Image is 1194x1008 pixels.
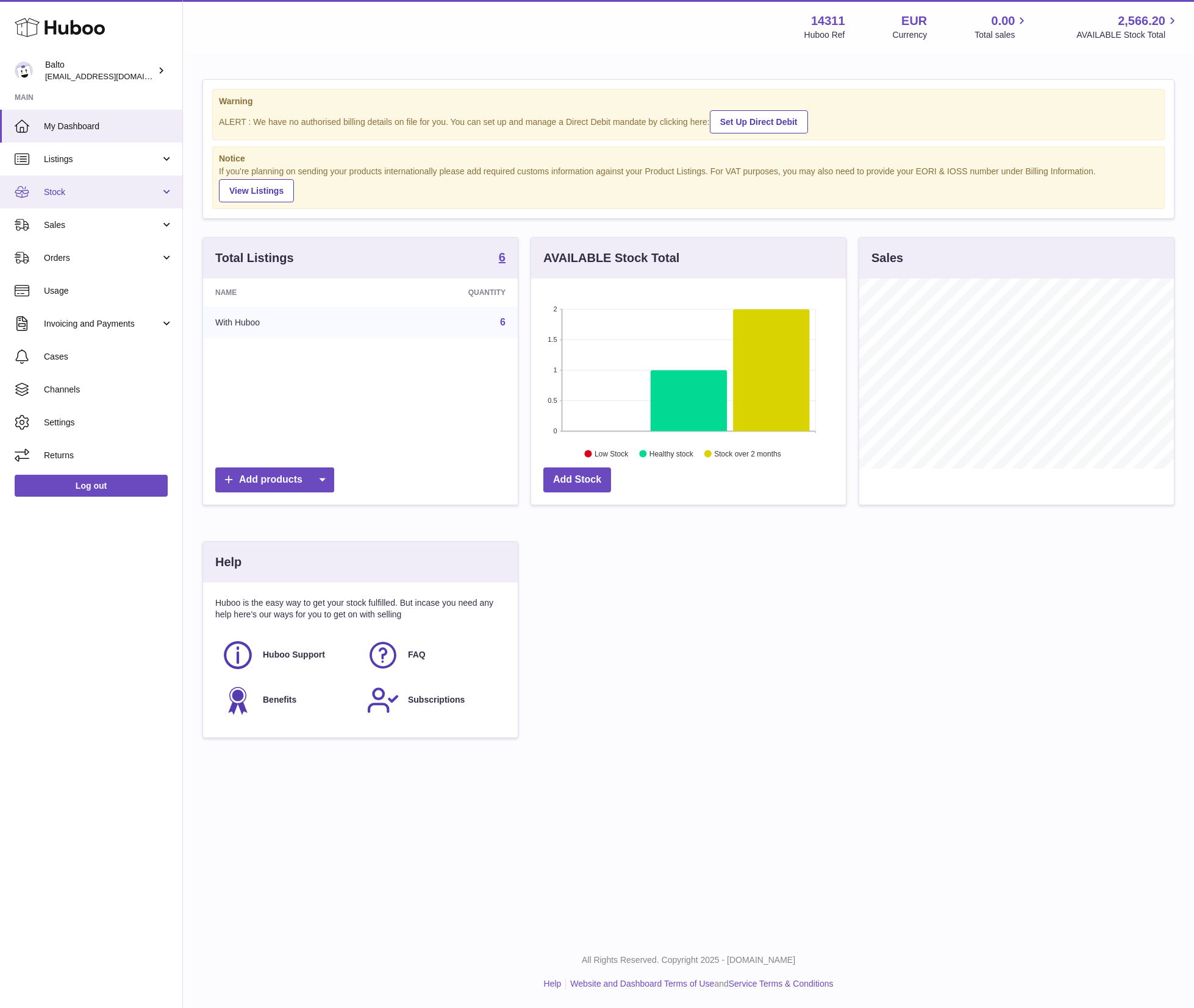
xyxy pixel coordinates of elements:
h3: Sales [871,250,903,266]
span: FAQ [408,649,426,661]
span: My Dashboard [44,121,173,132]
a: 2,566.20 AVAILABLE Stock Total [1076,13,1179,41]
a: Add Stock [543,467,611,492]
a: Website and Dashboard Terms of Use [570,979,714,988]
strong: 14311 [811,13,845,29]
p: All Rights Reserved. Copyright 2025 - [DOMAIN_NAME] [193,954,1184,966]
td: With Huboo [203,307,369,338]
strong: 6 [499,251,506,263]
span: Orders [44,252,160,264]
a: Service Terms & Conditions [729,979,834,988]
span: Channels [44,384,173,396]
text: 2 [553,305,557,313]
text: 0 [553,427,557,435]
span: AVAILABLE Stock Total [1076,29,1179,41]
a: Subscriptions [366,684,499,717]
span: Sales [44,219,160,231]
span: Cases [44,351,173,363]
span: Subscriptions [408,694,465,706]
a: FAQ [366,639,499,672]
h3: AVAILABLE Stock Total [543,250,679,266]
text: 1.5 [548,336,557,343]
span: Stock [44,186,160,198]
img: calexander@softion.consulting [15,62,33,80]
p: Huboo is the easy way to get your stock fulfilled. But incase you need any help here's our ways f... [215,597,506,620]
span: Listings [44,154,160,165]
a: Benefits [221,684,354,717]
text: Stock over 2 months [714,450,781,458]
a: 6 [500,317,506,327]
div: Huboo Ref [804,29,845,41]
strong: Notice [219,153,1158,165]
span: 0.00 [992,13,1015,29]
a: 0.00 Total sales [974,13,1029,41]
text: Healthy stock [649,450,694,458]
div: Balto [45,59,155,82]
span: Usage [44,285,173,297]
th: Name [203,279,369,307]
div: ALERT : We have no authorised billing details on file for you. You can set up and manage a Direct... [219,108,1158,133]
li: and [566,978,833,990]
span: Total sales [974,29,1029,41]
span: 2,566.20 [1118,13,1165,29]
text: Low Stock [595,450,629,458]
div: If you're planning on sending your products internationally please add required customs informati... [219,166,1158,202]
span: Returns [44,450,173,461]
th: Quantity [369,279,518,307]
span: [EMAIL_ADDRESS][DOMAIN_NAME] [45,71,179,81]
a: Help [544,979,562,988]
span: Settings [44,417,173,428]
a: 6 [499,251,506,266]
h3: Help [215,554,241,570]
a: Huboo Support [221,639,354,672]
a: Set Up Direct Debit [710,110,808,133]
span: Invoicing and Payments [44,318,160,330]
h3: Total Listings [215,250,294,266]
a: Log out [15,475,168,497]
strong: EUR [901,13,927,29]
a: View Listings [219,179,294,202]
span: Huboo Support [263,649,325,661]
text: 0.5 [548,397,557,404]
strong: Warning [219,96,1158,107]
a: Add products [215,467,334,492]
text: 1 [553,366,557,374]
div: Currency [893,29,928,41]
span: Benefits [263,694,296,706]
